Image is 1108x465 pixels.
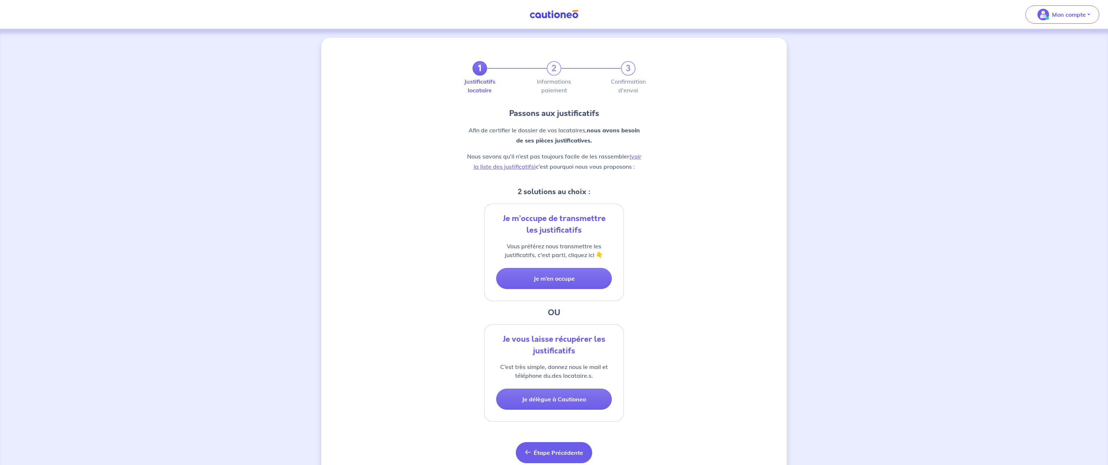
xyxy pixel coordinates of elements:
a: 1 [473,61,487,76]
h3: OU [484,307,624,318]
p: Nous savons qu’il n’est pas toujours facile de les rassembler c’est pourquoi nous vous proposons : [467,151,641,172]
div: Je vous laisse récupérer les justificatifs [496,333,612,357]
img: Cautioneo [527,10,581,19]
label: Confirmation d'envoi [621,79,635,93]
div: Je m’occupe de transmettre les justificatifs [496,213,612,236]
p: Passons aux justificatifs [509,108,599,119]
label: Informations paiement [547,79,561,93]
p: Afin de certifier le dossier de vos locataires, [467,125,641,145]
p: Vous préférez nous transmettre les justificatifs, c'est parti, cliquez ici 👇 [496,242,612,259]
button: Je délègue à Cautioneo [496,389,612,410]
button: illu_account_valid_menu.svgMon compte [1025,5,1099,24]
button: Je m’en occupe [496,268,612,289]
h5: 2 solutions au choix : [467,186,641,198]
label: Justificatifs locataire [473,79,487,93]
span: Étape Précédente [534,449,583,456]
img: illu_account_valid_menu.svg [1037,9,1049,20]
p: C’est très simple, donnez nous le mail et téléphone du.des locataire.s. [496,362,612,380]
p: Mon compte [1052,10,1086,19]
button: Étape Précédente [516,442,592,463]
